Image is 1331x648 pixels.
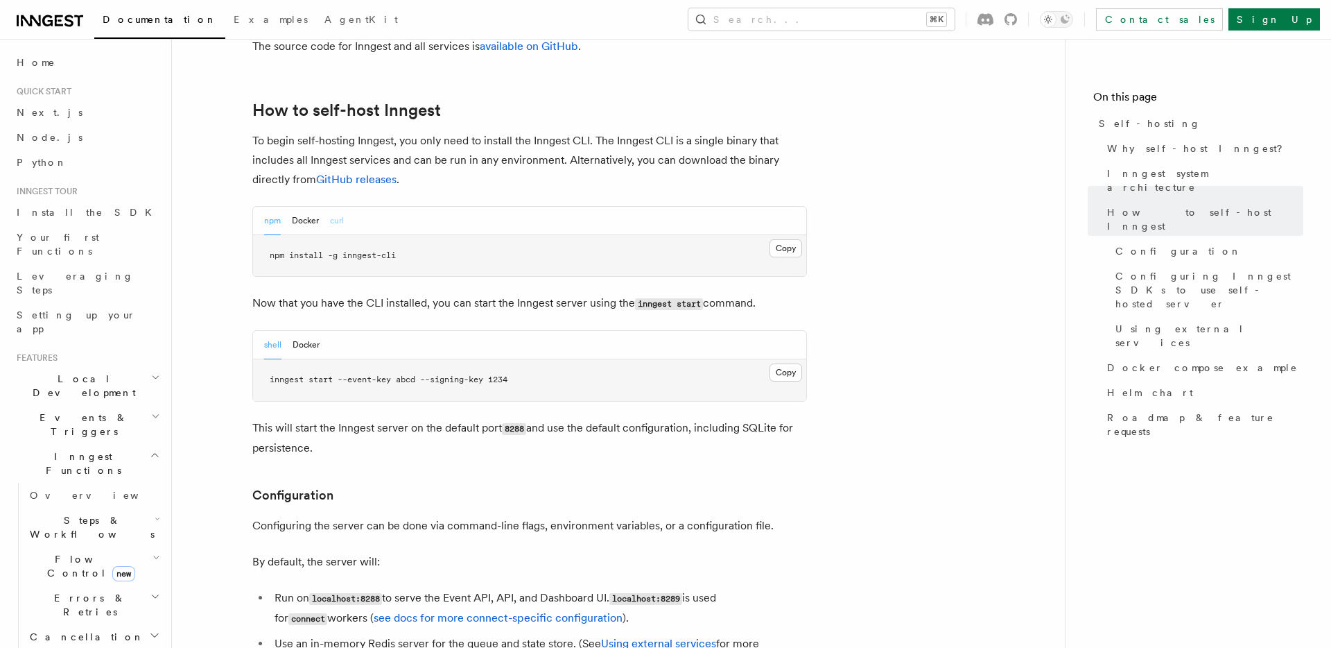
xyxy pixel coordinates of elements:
[374,611,623,624] a: see docs for more connect-specific configuration
[234,14,308,25] span: Examples
[609,593,682,605] code: localhost:8289
[225,4,316,37] a: Examples
[11,352,58,364] span: Features
[1107,205,1303,233] span: How to self-host Inngest
[927,12,946,26] kbd: ⌘K
[688,8,955,31] button: Search...⌘K
[270,375,507,384] span: inngest start --event-key abcd --signing-key 1234
[17,132,82,143] span: Node.js
[1102,136,1303,161] a: Why self-host Inngest?
[264,207,281,235] button: npm
[11,200,163,225] a: Install the SDK
[252,552,807,572] p: By default, the server will:
[1102,200,1303,239] a: How to self-host Inngest
[292,207,319,235] button: Docker
[11,444,163,483] button: Inngest Functions
[270,588,807,629] li: Run on to serve the Event API, API, and Dashboard UI. is used for workers ( ).
[1110,264,1303,316] a: Configuring Inngest SDKs to use self-hosted server
[1040,11,1073,28] button: Toggle dark mode
[17,157,67,168] span: Python
[1110,239,1303,264] a: Configuration
[1102,355,1303,380] a: Docker compose example
[17,207,160,218] span: Install the SDK
[11,150,163,175] a: Python
[1102,161,1303,200] a: Inngest system architecture
[316,173,397,186] a: GitHub releases
[17,56,55,69] span: Home
[103,14,217,25] span: Documentation
[1093,89,1303,111] h4: On this page
[1102,405,1303,444] a: Roadmap & feature requests
[502,423,526,435] code: 8288
[1099,117,1201,130] span: Self-hosting
[11,372,151,400] span: Local Development
[1110,316,1303,355] a: Using external services
[1115,322,1303,350] span: Using external services
[11,302,163,341] a: Setting up your app
[24,586,163,624] button: Errors & Retries
[24,552,153,580] span: Flow Control
[17,271,134,296] span: Leveraging Steps
[252,516,807,536] p: Configuring the server can be done via command-line flags, environment variables, or a configurat...
[17,107,82,118] span: Next.js
[11,50,163,75] a: Home
[769,364,802,382] button: Copy
[24,547,163,586] button: Flow Controlnew
[112,566,135,581] span: new
[293,331,320,359] button: Docker
[635,298,703,310] code: inngest start
[1107,386,1193,400] span: Helm chart
[288,613,327,625] code: connect
[94,4,225,39] a: Documentation
[1107,411,1303,438] span: Roadmap & feature requests
[11,366,163,405] button: Local Development
[24,513,155,541] span: Steps & Workflows
[1115,269,1303,311] span: Configuring Inngest SDKs to use self-hosted server
[17,309,136,334] span: Setting up your app
[11,100,163,125] a: Next.js
[11,450,150,477] span: Inngest Functions
[24,591,150,619] span: Errors & Retries
[24,630,144,644] span: Cancellation
[252,101,441,120] a: How to self-host Inngest
[1093,111,1303,136] a: Self-hosting
[252,486,333,505] a: Configuration
[1228,8,1320,31] a: Sign Up
[270,250,396,260] span: npm install -g inngest-cli
[17,232,99,257] span: Your first Functions
[11,86,71,97] span: Quick start
[252,293,807,314] p: Now that you have the CLI installed, you can start the Inngest server using the command.
[252,418,807,458] p: This will start the Inngest server on the default port and use the default configuration, includi...
[11,186,78,197] span: Inngest tour
[316,4,406,37] a: AgentKit
[11,405,163,444] button: Events & Triggers
[252,37,807,56] p: The source code for Inngest and all services is .
[1115,244,1242,258] span: Configuration
[11,411,151,438] span: Events & Triggers
[24,483,163,508] a: Overview
[309,593,382,605] code: localhost:8288
[11,125,163,150] a: Node.js
[264,331,281,359] button: shell
[252,131,807,189] p: To begin self-hosting Inngest, you only need to install the Inngest CLI. The Inngest CLI is a sin...
[330,207,344,235] button: curl
[1107,361,1298,375] span: Docker compose example
[1102,380,1303,405] a: Helm chart
[11,264,163,302] a: Leveraging Steps
[769,239,802,257] button: Copy
[11,225,163,264] a: Your first Functions
[24,508,163,547] button: Steps & Workflows
[1107,142,1292,155] span: Why self-host Inngest?
[480,40,578,53] a: available on GitHub
[1096,8,1223,31] a: Contact sales
[324,14,398,25] span: AgentKit
[30,490,173,501] span: Overview
[1107,167,1303,194] span: Inngest system architecture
